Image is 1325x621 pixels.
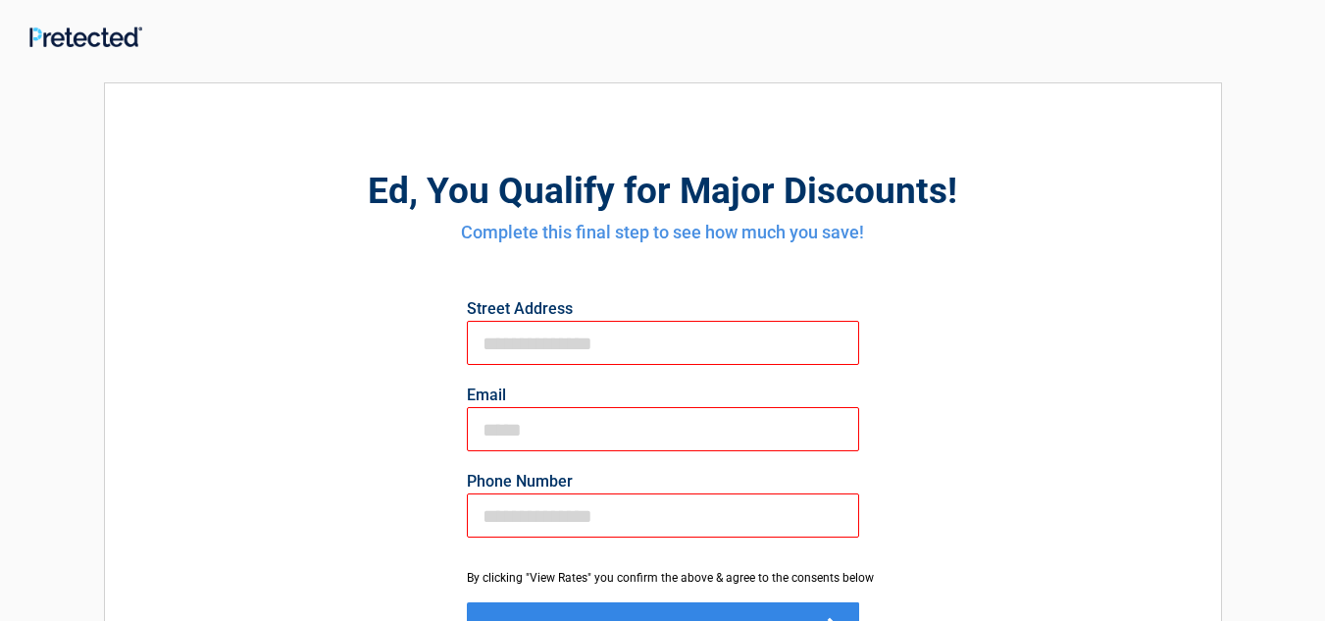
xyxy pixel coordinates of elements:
label: Phone Number [467,474,859,490]
h4: Complete this final step to see how much you save! [213,220,1113,245]
label: Street Address [467,301,859,317]
div: By clicking "View Rates" you confirm the above & agree to the consents below [467,569,859,587]
h2: , You Qualify for Major Discounts! [213,167,1113,215]
img: Main Logo [29,26,142,47]
label: Email [467,388,859,403]
span: ed [368,170,409,212]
